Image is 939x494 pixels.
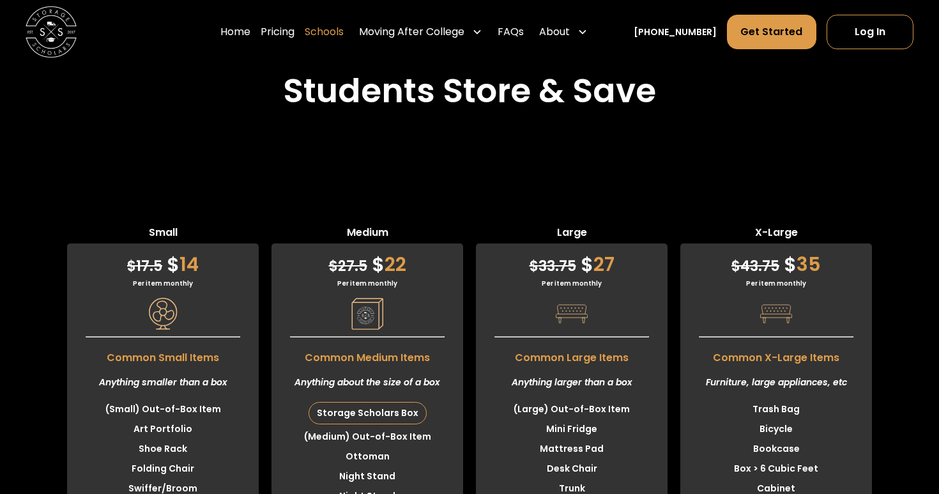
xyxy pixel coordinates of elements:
[476,279,668,288] div: Per item monthly
[680,419,872,439] li: Bicycle
[827,15,913,49] a: Log In
[26,6,77,58] img: Storage Scholars main logo
[147,298,179,330] img: Pricing Category Icon
[67,279,259,288] div: Per item monthly
[680,399,872,419] li: Trash Bag
[167,251,179,278] span: $
[67,243,259,279] div: 14
[271,447,463,467] li: Ottoman
[271,243,463,279] div: 22
[731,256,779,276] span: 43.75
[354,14,487,50] div: Moving After College
[271,467,463,486] li: Night Stand
[476,419,668,439] li: Mini Fridge
[476,243,668,279] div: 27
[534,14,593,50] div: About
[329,256,367,276] span: 27.5
[727,15,816,49] a: Get Started
[680,459,872,479] li: Box > 6 Cubic Feet
[539,24,570,40] div: About
[271,344,463,366] span: Common Medium Items
[271,225,463,243] span: Medium
[271,366,463,399] div: Anything about the size of a box
[359,24,464,40] div: Moving After College
[67,366,259,399] div: Anything smaller than a box
[760,298,792,330] img: Pricing Category Icon
[680,279,872,288] div: Per item monthly
[127,256,136,276] span: $
[26,6,77,58] a: home
[67,225,259,243] span: Small
[476,399,668,419] li: (Large) Out-of-Box Item
[329,256,338,276] span: $
[556,298,588,330] img: Pricing Category Icon
[530,256,576,276] span: 33.75
[220,14,250,50] a: Home
[309,403,426,424] div: Storage Scholars Box
[476,366,668,399] div: Anything larger than a box
[634,26,717,39] a: [PHONE_NUMBER]
[476,459,668,479] li: Desk Chair
[476,344,668,366] span: Common Large Items
[476,225,668,243] span: Large
[351,298,383,330] img: Pricing Category Icon
[680,366,872,399] div: Furniture, large appliances, etc
[731,256,740,276] span: $
[127,256,162,276] span: 17.5
[498,14,524,50] a: FAQs
[680,243,872,279] div: 35
[67,399,259,419] li: (Small) Out-of-Box Item
[67,419,259,439] li: Art Portfolio
[271,427,463,447] li: (Medium) Out-of-Box Item
[581,251,593,278] span: $
[530,256,538,276] span: $
[680,225,872,243] span: X-Large
[67,439,259,459] li: Shoe Rack
[372,251,385,278] span: $
[271,279,463,288] div: Per item monthly
[784,251,797,278] span: $
[283,71,656,111] h2: Students Store & Save
[680,344,872,366] span: Common X-Large Items
[67,459,259,479] li: Folding Chair
[67,344,259,366] span: Common Small Items
[680,439,872,459] li: Bookcase
[476,439,668,459] li: Mattress Pad
[305,14,344,50] a: Schools
[261,14,294,50] a: Pricing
